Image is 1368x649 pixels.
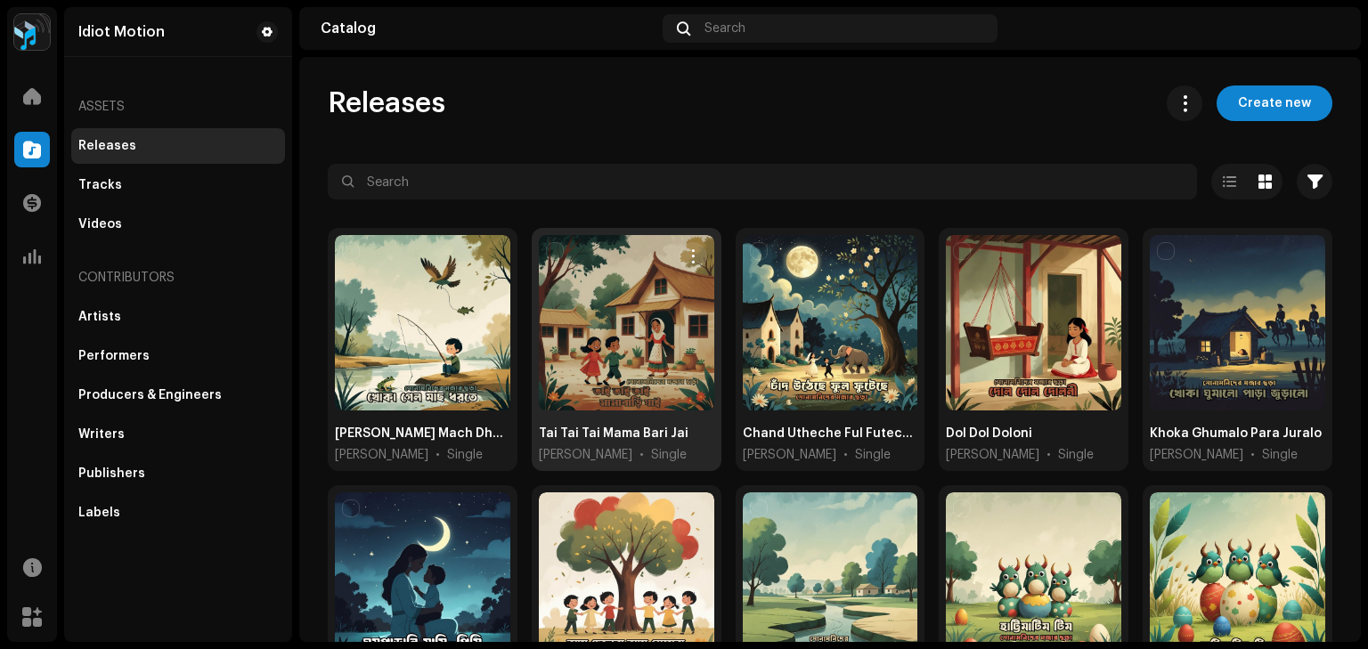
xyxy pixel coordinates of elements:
div: Tracks [78,178,122,192]
div: Single [1262,446,1298,464]
re-m-nav-item: Producers & Engineers [71,377,285,413]
re-a-nav-header: Assets [71,85,285,128]
div: Writers [78,427,125,442]
span: • [1046,446,1051,464]
div: Single [651,446,687,464]
div: Tai Tai Tai Mama Bari Jai [539,425,688,442]
re-m-nav-item: Performers [71,338,285,374]
re-a-nav-header: Contributors [71,256,285,299]
div: Idiot Motion [78,25,165,39]
span: Search [704,21,745,36]
div: Chand Utheche Ful Futeche [743,425,918,442]
div: Releases [78,139,136,153]
re-m-nav-item: Publishers [71,456,285,491]
button: Create new [1217,85,1332,121]
re-m-nav-item: Writers [71,417,285,452]
div: Single [855,446,891,464]
re-m-nav-item: Releases [71,128,285,164]
img: 21f7dd7f-f4d7-43e1-81f8-5abcee23845f [1311,14,1339,43]
re-m-nav-item: Videos [71,207,285,242]
div: Performers [78,349,150,363]
div: Khoka Ghumalo Para Juralo [1150,425,1322,442]
span: • [843,446,848,464]
div: Khoka Gelo Mach Dhorte [335,425,510,442]
div: Labels [78,506,120,520]
span: Sreyoshi Mondal [743,446,836,464]
div: Videos [78,217,122,231]
re-m-nav-item: Artists [71,299,285,335]
re-m-nav-item: Labels [71,495,285,531]
input: Search [328,164,1197,199]
div: Single [1058,446,1094,464]
span: Releases [328,85,445,121]
span: Sreyoshi Mondal [1150,446,1243,464]
div: Catalog [321,21,655,36]
span: Sreyoshi Mondal [946,446,1039,464]
span: • [1250,446,1255,464]
re-m-nav-item: Tracks [71,167,285,203]
img: 2dae3d76-597f-44f3-9fef-6a12da6d2ece [14,14,50,50]
span: • [436,446,440,464]
span: Create new [1238,85,1311,121]
div: Producers & Engineers [78,388,222,402]
span: Sreyoshi Mondal [539,446,632,464]
div: Artists [78,310,121,324]
span: Sreyoshi Mondal [335,446,428,464]
div: Publishers [78,466,145,481]
span: • [639,446,644,464]
div: Dol Dol Doloni [946,425,1032,442]
div: Single [447,446,483,464]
